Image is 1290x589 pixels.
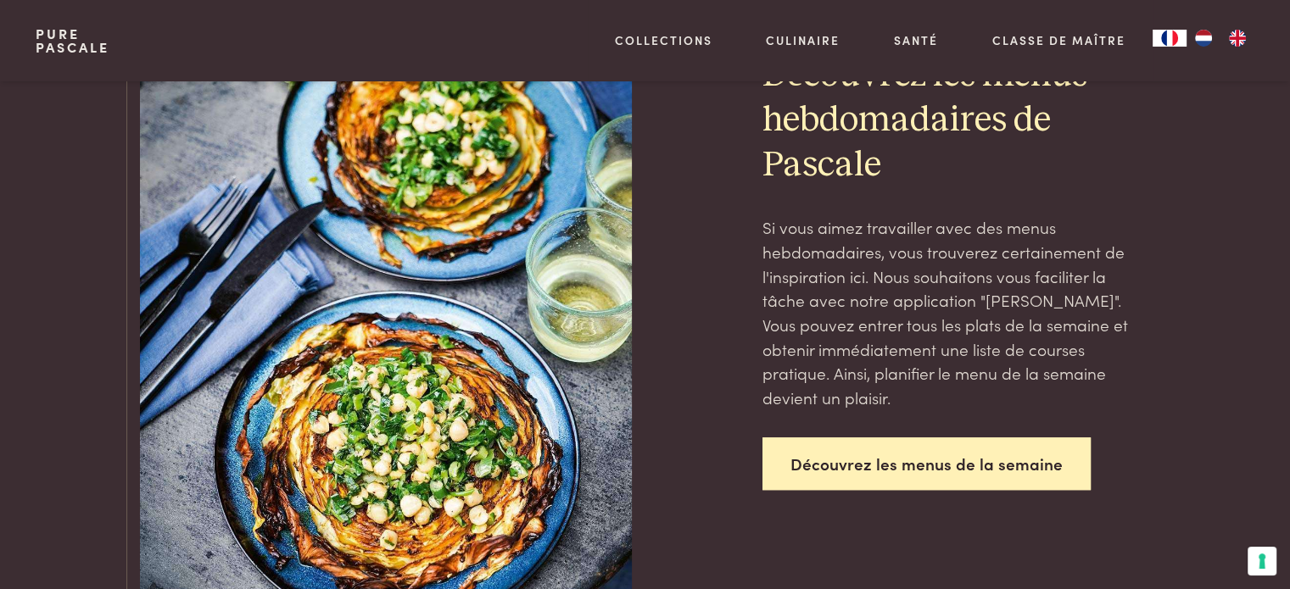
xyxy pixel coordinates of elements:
[762,53,1151,188] h2: Découvrez les menus hebdomadaires de Pascale
[762,437,1091,491] a: Découvrez les menus de la semaine
[1153,30,1187,47] div: Language
[1187,30,1220,47] a: NL
[1220,30,1254,47] a: EN
[1153,30,1254,47] aside: Language selected: Français
[992,31,1125,49] a: Classe de maître
[766,31,840,49] a: Culinaire
[615,31,712,49] a: Collections
[1187,30,1254,47] ul: Language list
[894,31,938,49] a: Santé
[1248,547,1276,575] button: Vos préférences en matière de consentement pour les technologies de suivi
[1153,30,1187,47] a: FR
[36,27,109,54] a: PurePascale
[762,215,1151,410] p: Si vous aimez travailler avec des menus hebdomadaires, vous trouverez certainement de l'inspirati...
